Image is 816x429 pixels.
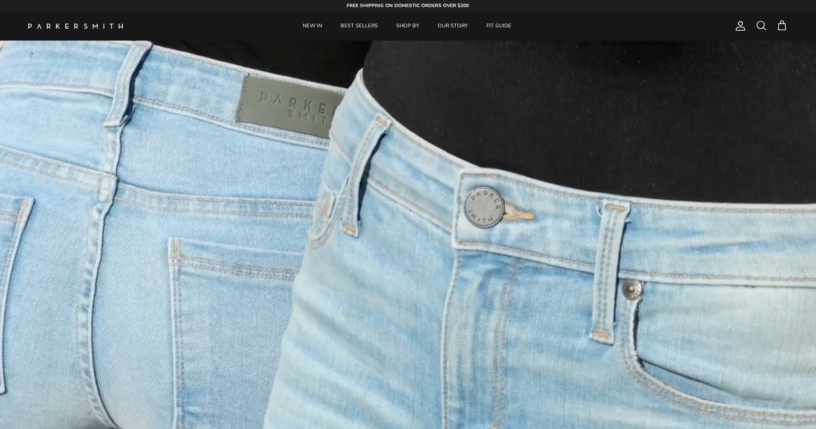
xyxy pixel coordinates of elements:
[478,12,520,41] a: FIT GUIDE
[347,2,469,9] strong: FREE SHIPPING ON DOMESTIC ORDERS OVER $200
[28,24,123,29] a: Parker Smith
[294,12,331,41] a: NEW IN
[388,12,428,41] a: SHOP BY
[141,12,673,41] div: Primary
[429,12,476,41] a: OUR STORY
[332,12,386,41] a: BEST SELLERS
[731,20,746,32] a: Account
